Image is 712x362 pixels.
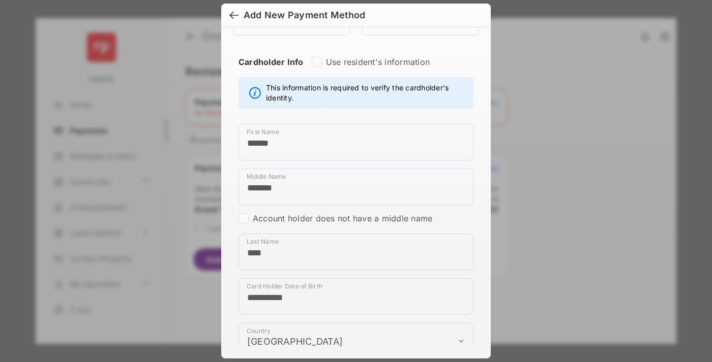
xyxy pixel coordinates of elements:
[239,323,473,359] div: payment_method_screening[postal_addresses][country]
[239,57,304,85] strong: Cardholder Info
[253,213,432,223] label: Account holder does not have a middle name
[244,10,365,21] div: Add New Payment Method
[266,83,468,103] span: This information is required to verify the cardholder's identity.
[326,57,430,67] label: Use resident's information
